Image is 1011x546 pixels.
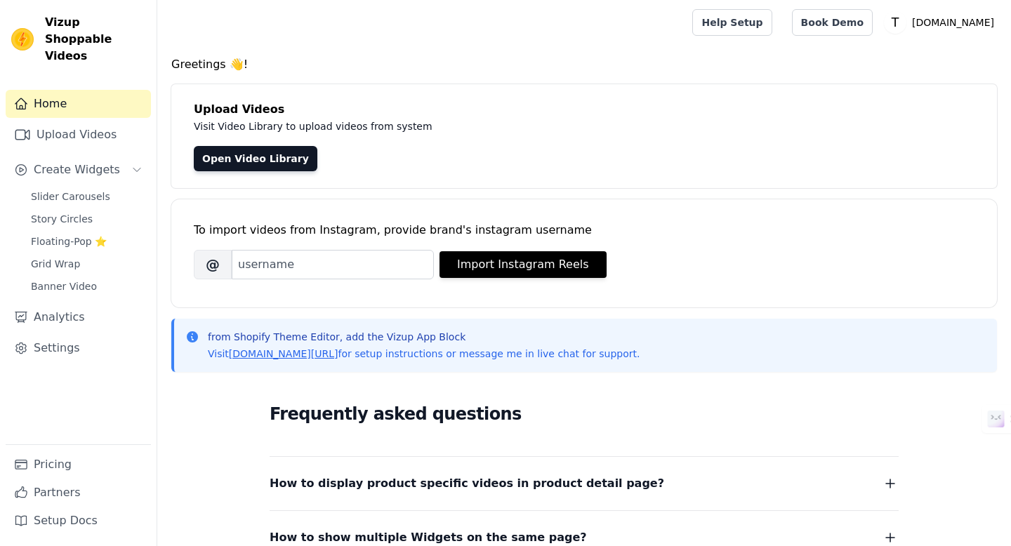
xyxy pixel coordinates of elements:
a: Floating-Pop ⭐ [22,232,151,251]
div: To import videos from Instagram, provide brand's instagram username [194,222,974,239]
a: Slider Carousels [22,187,151,206]
button: How to display product specific videos in product detail page? [270,474,899,493]
a: Analytics [6,303,151,331]
a: Pricing [6,451,151,479]
h2: Frequently asked questions [270,400,899,428]
span: Floating-Pop ⭐ [31,234,107,248]
a: Open Video Library [194,146,317,171]
span: How to display product specific videos in product detail page? [270,474,664,493]
span: Vizup Shoppable Videos [45,14,145,65]
a: Partners [6,479,151,507]
span: Grid Wrap [31,257,80,271]
button: Import Instagram Reels [440,251,607,278]
h4: Greetings 👋! [171,56,997,73]
p: Visit Video Library to upload videos from system [194,118,823,135]
text: T [891,15,899,29]
span: Create Widgets [34,161,120,178]
a: Setup Docs [6,507,151,535]
input: username [232,250,434,279]
span: @ [194,250,232,279]
a: Book Demo [792,9,873,36]
p: [DOMAIN_NAME] [906,10,1000,35]
p: from Shopify Theme Editor, add the Vizup App Block [208,330,640,344]
a: Grid Wrap [22,254,151,274]
a: Upload Videos [6,121,151,149]
a: Settings [6,334,151,362]
p: Visit for setup instructions or message me in live chat for support. [208,347,640,361]
a: Home [6,90,151,118]
a: Banner Video [22,277,151,296]
a: Help Setup [692,9,772,36]
span: Slider Carousels [31,189,110,204]
span: Banner Video [31,279,97,293]
a: Story Circles [22,209,151,229]
a: [DOMAIN_NAME][URL] [229,348,338,359]
img: Vizup [11,28,34,51]
button: Create Widgets [6,156,151,184]
h4: Upload Videos [194,101,974,118]
span: Story Circles [31,212,93,226]
button: T [DOMAIN_NAME] [884,10,1000,35]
